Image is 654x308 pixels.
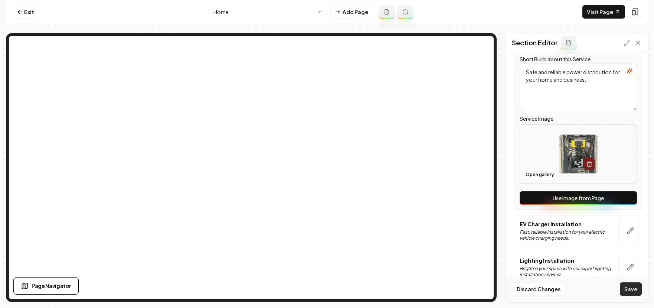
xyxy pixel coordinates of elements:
p: Brighten your space with our expert lighting installation services. [520,266,614,278]
button: Discard Changes [512,282,565,296]
a: Visit Page [582,5,625,19]
p: Lighting Installation [520,257,614,264]
button: Regenerate page [398,5,413,19]
h2: Section Editor [512,38,558,48]
button: Open gallery [523,169,556,181]
button: Save [620,282,642,296]
p: EV Charger Installation [520,220,614,228]
span: Page Navigator [32,282,71,290]
button: Page Navigator [13,277,79,295]
label: Short Blurb about this Service [520,56,591,62]
button: Add admin page prompt [379,5,395,19]
p: Fast, reliable installation for your electric vehicle charging needs. [520,229,614,241]
label: Service Image [520,114,637,123]
button: Use Image from Page [520,191,637,205]
button: Add admin section prompt [561,36,576,49]
button: Add Page [330,5,373,19]
a: Exit [12,5,39,19]
img: image [559,135,598,173]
